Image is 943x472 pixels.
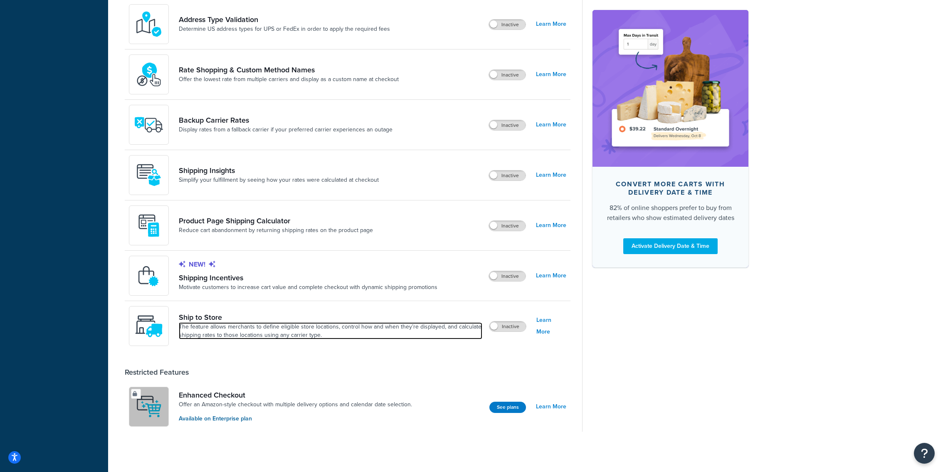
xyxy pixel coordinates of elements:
[623,238,718,254] a: Activate Delivery Date & Time
[489,120,526,130] label: Inactive
[125,368,189,377] div: Restricted Features
[914,443,935,464] button: Open Resource Center
[179,75,399,84] a: Offer the lowest rate from multiple carriers and display as a custom name at checkout
[536,119,566,131] a: Learn More
[489,271,526,281] label: Inactive
[179,176,379,184] a: Simplify your fulfillment by seeing how your rates were calculated at checkout
[606,203,735,222] div: 82% of online shoppers prefer to buy from retailers who show estimated delivery dates
[489,321,526,331] label: Inactive
[179,126,393,134] a: Display rates from a fallback carrier if your preferred carrier experiences an outage
[489,221,526,231] label: Inactive
[536,220,566,231] a: Learn More
[179,390,412,400] a: Enhanced Checkout
[134,161,163,190] img: Acw9rhKYsOEjAAAAAElFTkSuQmCC
[179,25,390,33] a: Determine US address types for UPS or FedEx in order to apply the required fees
[489,402,526,413] button: See plans
[536,69,566,80] a: Learn More
[179,226,373,235] a: Reduce cart abandonment by returning shipping rates on the product page
[179,166,379,175] a: Shipping Insights
[489,171,526,180] label: Inactive
[536,314,566,338] a: Learn More
[134,311,163,341] img: icon-duo-feat-ship-to-store-7c4d6248.svg
[605,22,736,154] img: feature-image-ddt-36eae7f7280da8017bfb280eaccd9c446f90b1fe08728e4019434db127062ab4.png
[134,262,163,290] img: icon-shipping-incentives-64efee88.svg
[134,60,163,89] img: icon-duo-feat-rate-shopping-ecdd8bed.png
[606,180,735,196] div: Convert more carts with delivery date & time
[134,110,163,139] img: icon-duo-feat-backup-carrier-4420b188.png
[134,211,163,240] img: +D8d0cXZM7VpdAAAAAElFTkSuQmCC
[179,260,437,282] a: New!Shipping Incentives
[179,414,412,423] p: Available on Enterprise plan
[536,169,566,181] a: Learn More
[179,400,412,409] a: Offer an Amazon-style checkout with multiple delivery options and calendar date selection.
[179,116,393,125] a: Backup Carrier Rates
[179,216,373,225] a: Product Page Shipping Calculator
[489,20,526,30] label: Inactive
[134,10,163,39] img: kIG8fy0lQAAAABJRU5ErkJggg==
[179,323,482,339] a: The feature allows merchants to define eligible store locations, control how and when they’re dis...
[536,401,566,413] a: Learn More
[179,65,399,74] a: Rate Shopping & Custom Method Names
[536,270,566,282] a: Learn More
[179,15,390,24] a: Address Type Validation
[179,283,437,292] a: Motivate customers to increase cart value and complete checkout with dynamic shipping promotions
[536,18,566,30] a: Learn More
[489,70,526,80] label: Inactive
[179,260,437,269] p: New!
[179,313,482,322] a: Ship to Store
